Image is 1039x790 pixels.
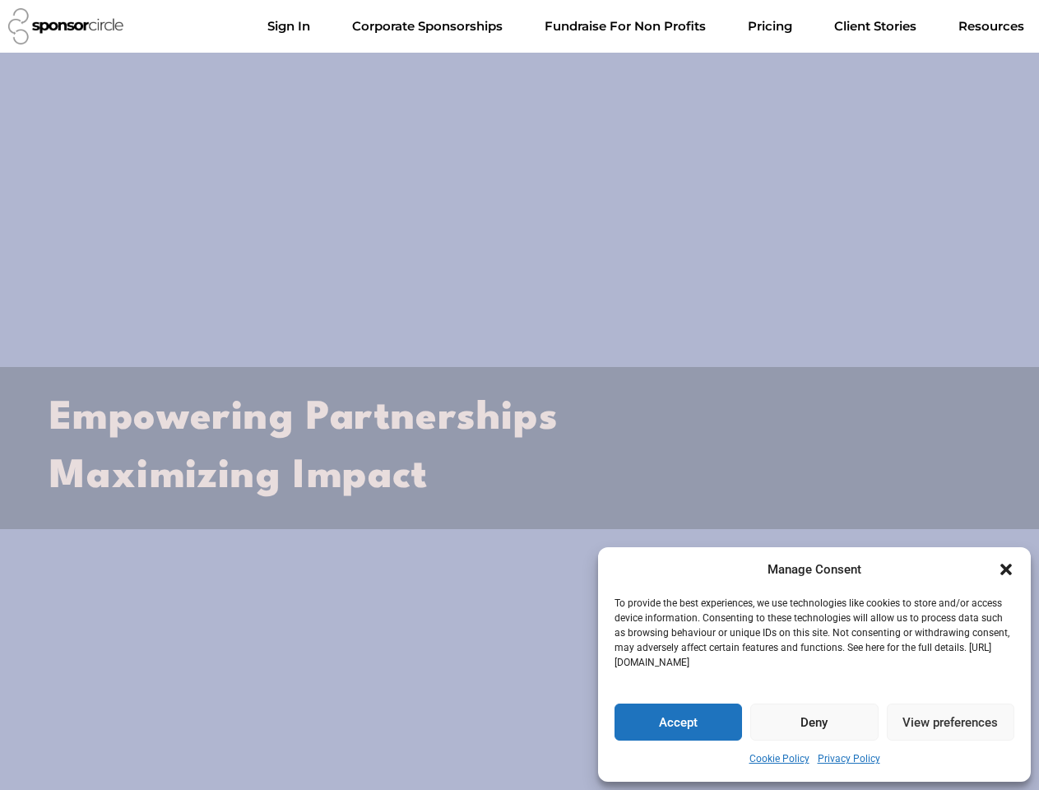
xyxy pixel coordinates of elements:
[339,10,516,43] a: Corporate SponsorshipsMenu Toggle
[945,10,1037,43] a: Resources
[254,10,323,43] a: Sign In
[768,560,861,580] div: Manage Consent
[818,749,880,769] a: Privacy Policy
[615,704,742,741] button: Accept
[998,561,1014,578] div: Close dialogue
[750,704,878,741] button: Deny
[531,10,719,43] a: Fundraise For Non ProfitsMenu Toggle
[749,749,809,769] a: Cookie Policy
[887,704,1014,741] button: View preferences
[735,10,805,43] a: Pricing
[615,596,1013,670] p: To provide the best experiences, we use technologies like cookies to store and/or access device i...
[49,389,990,507] h2: Empowering Partnerships Maximizing Impact
[8,8,123,44] img: Sponsor Circle logo
[821,10,930,43] a: Client Stories
[254,10,1037,43] nav: Menu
